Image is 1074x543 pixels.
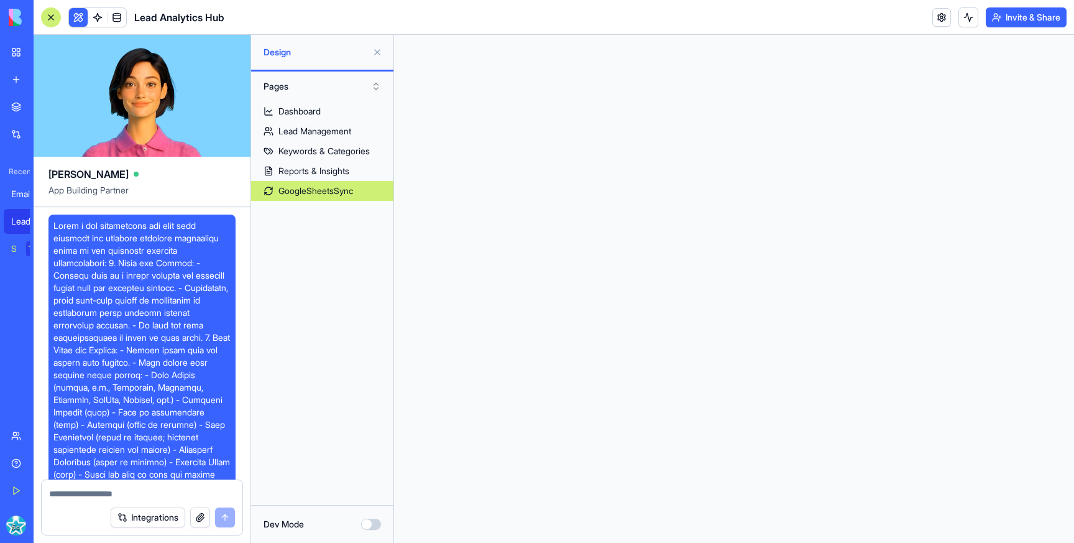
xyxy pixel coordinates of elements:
div: Keywords & Categories [278,145,370,157]
span: Design [264,46,367,58]
span: Recent [4,167,30,177]
span: Lead Analytics Hub [134,10,224,25]
button: Pages [257,77,387,96]
div: Lead Analytics Hub [11,215,46,228]
button: Integrations [111,508,185,527]
div: Email Categorizer [11,188,46,200]
a: Email Categorizer [4,182,53,207]
button: Invite & Share [986,7,1067,27]
div: Social Media Content Generator [11,243,17,255]
a: Lead Management [251,121,393,141]
span: [PERSON_NAME] [48,167,129,182]
a: Reports & Insights [251,161,393,181]
a: Keywords & Categories [251,141,393,161]
div: Dashboard [278,105,321,118]
div: Lead Management [278,125,351,137]
img: logo [9,9,86,26]
a: Lead Analytics Hub [4,209,53,234]
a: GoogleSheetsSync [251,181,393,201]
div: TRY [26,241,46,256]
a: Dashboard [251,101,393,121]
div: GoogleSheetsSync [278,185,353,197]
div: Reports & Insights [278,165,349,177]
a: Social Media Content GeneratorTRY [4,236,53,261]
img: ACg8ocIInin2p6pcjON7snjoCg-HMTItrRaEI8bAy78i330DTAFXXnte=s96-c [6,516,26,536]
label: Dev Mode [264,518,304,531]
span: App Building Partner [48,184,236,207]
